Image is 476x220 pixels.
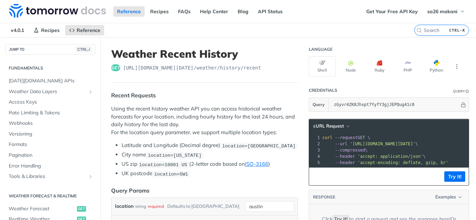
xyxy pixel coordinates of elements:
span: Rate Limiting & Tokens [9,109,93,116]
span: get [77,206,86,212]
h1: Weather Recent History [111,48,298,60]
span: sa26 makani [427,8,458,15]
button: Copy to clipboard [313,171,322,182]
span: Weather Data Layers [9,88,86,95]
span: --request [335,135,358,140]
h2: Fundamentals [5,65,95,71]
a: Reference [113,6,145,17]
span: Formats [9,141,93,148]
button: Hide [460,101,467,108]
a: Weather Data LayersShow subpages for Weather Data Layers [5,87,95,97]
span: Versioning [9,131,93,138]
span: --compressed [335,148,365,153]
div: 3 [309,147,321,153]
a: Rate Limiting & Tokens [5,108,95,118]
div: required [148,201,164,211]
a: FAQs [174,6,194,17]
svg: More ellipsis [454,63,460,70]
a: Blog [234,6,252,17]
span: get [111,64,120,71]
button: Python [423,56,450,76]
div: Query [453,89,465,94]
li: UK postcode [122,170,298,178]
a: ISO-3166 [245,161,268,167]
span: Examples [435,194,456,201]
button: Query [309,98,329,112]
i: Information [466,90,469,93]
span: location=10001 US [139,162,187,167]
button: JUMP TOCTRL-/ [5,44,95,55]
span: location=[US_STATE] [148,153,201,158]
span: Weather Forecast [9,205,75,212]
a: Recipes [146,6,172,17]
a: Access Keys [5,97,95,107]
button: RESPONSE [313,194,336,201]
span: Access Keys [9,99,93,106]
span: Error Handling [9,163,93,170]
a: Tools & LibrariesShow subpages for Tools & Libraries [5,171,95,182]
a: Pagination [5,150,95,161]
button: cURL Request [311,123,352,130]
span: Webhooks [9,120,93,127]
span: location=[GEOGRAPHIC_DATA] [222,143,295,148]
span: \ [322,148,368,153]
span: CTRL-/ [76,47,91,52]
span: v4.0.1 [7,25,28,35]
button: Ruby [366,56,393,76]
li: US zip (2-letter code based on ) [122,160,298,168]
button: Shell [309,56,336,76]
li: City name [122,151,298,159]
div: 2 [309,141,321,147]
span: 'accept-encoding: deflate, gzip, br' [358,160,448,165]
span: \ [322,141,418,146]
a: Formats [5,139,95,150]
div: QueryInformation [453,89,469,94]
button: More Languages [452,61,462,72]
span: cURL Request [313,123,344,129]
div: Language [309,47,332,52]
a: Get Your Free API Key [362,6,422,17]
span: https://api.tomorrow.io/v4/weather/history/recent [123,64,261,71]
a: Reference [65,25,104,35]
span: --header [335,160,355,165]
div: Query Params [111,186,149,195]
div: Recent Requests [111,91,156,99]
label: location [115,201,133,211]
button: PHP [394,56,421,76]
li: Latitude and Longitude (Decimal degree) [122,141,298,149]
a: Weather Forecastget [5,204,95,214]
svg: Search [416,27,422,33]
div: 5 [309,160,321,166]
a: [DATE][DOMAIN_NAME] APIs [5,76,95,86]
button: Node [337,56,364,76]
button: sa26 makani [423,6,469,17]
span: Reference [77,27,100,33]
span: Pagination [9,152,93,159]
a: Recipes [30,25,63,35]
p: Using the recent history weather API you can access historical weather forecasts for your locatio... [111,105,298,136]
span: \ [322,154,425,159]
span: 'accept: application/json' [358,154,423,159]
span: GET \ [322,135,370,140]
kbd: CTRL-K [447,27,467,34]
span: --header [335,154,355,159]
span: location=SW1 [154,171,188,177]
div: Credentials [309,88,337,93]
a: API Status [254,6,286,17]
a: Webhooks [5,118,95,129]
button: Show subpages for Weather Data Layers [88,89,93,95]
img: Tomorrow.io Weather API Docs [9,4,106,18]
div: 1 [309,135,321,141]
h2: Weather Forecast & realtime [5,193,95,199]
input: apikey [330,98,460,112]
span: '[URL][DOMAIN_NAME][DATE]' [350,141,415,146]
a: Error Handling [5,161,95,171]
span: Tools & Libraries [9,173,86,180]
a: Versioning [5,129,95,139]
button: Try It! [444,171,465,182]
span: Query [313,101,325,108]
div: Defaults to [GEOGRAPHIC_DATA] [167,201,239,211]
span: Recipes [41,27,60,33]
div: 4 [309,153,321,160]
button: Show subpages for Tools & Libraries [88,174,93,179]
